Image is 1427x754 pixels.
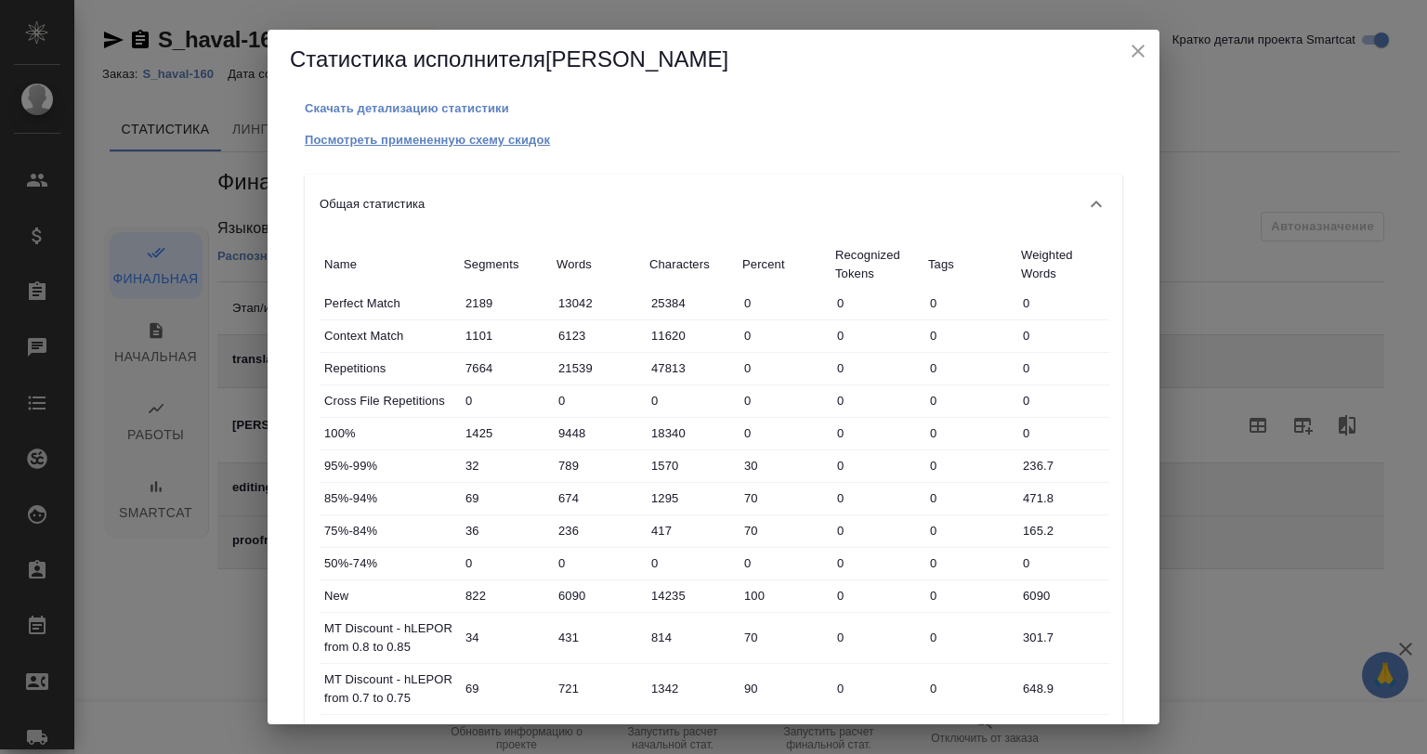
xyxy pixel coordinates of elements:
[552,290,645,317] input: ✎ Введи что-нибудь
[552,485,645,512] input: ✎ Введи что-нибудь
[552,624,645,651] input: ✎ Введи что-нибудь
[645,420,738,447] input: ✎ Введи что-нибудь
[923,582,1016,609] input: ✎ Введи что-нибудь
[1016,322,1109,349] input: ✎ Введи что-нибудь
[324,587,454,605] p: New
[645,582,738,609] input: ✎ Введи что-нибудь
[324,327,454,345] p: Context Match
[738,485,831,512] input: ✎ Введи что-нибудь
[1016,624,1109,651] input: ✎ Введи что-нибудь
[928,255,1012,274] p: Tags
[324,619,454,656] p: MT Discount - hLEPOR from 0.8 to 0.85
[1124,37,1152,65] button: close
[923,355,1016,382] input: ✎ Введи что-нибудь
[459,624,552,651] input: ✎ Введи что-нибудь
[552,420,645,447] input: ✎ Введи что-нибудь
[1016,550,1109,577] input: ✎ Введи что-нибудь
[552,452,645,479] input: ✎ Введи что-нибудь
[831,550,923,577] input: ✎ Введи что-нибудь
[738,624,831,651] input: ✎ Введи что-нибудь
[645,550,738,577] input: ✎ Введи что-нибудь
[645,387,738,414] input: ✎ Введи что-нибудь
[645,355,738,382] input: ✎ Введи что-нибудь
[831,582,923,609] input: ✎ Введи что-нибудь
[738,387,831,414] input: ✎ Введи что-нибудь
[645,675,738,702] input: ✎ Введи что-нибудь
[459,517,552,544] input: ✎ Введи что-нибудь
[831,420,923,447] input: ✎ Введи что-нибудь
[1016,517,1109,544] input: ✎ Введи что-нибудь
[464,255,547,274] p: Segments
[923,624,1016,651] input: ✎ Введи что-нибудь
[649,255,733,274] p: Characters
[459,452,552,479] input: ✎ Введи что-нибудь
[552,322,645,349] input: ✎ Введи что-нибудь
[923,452,1016,479] input: ✎ Введи что-нибудь
[305,99,509,118] button: Скачать детализацию статистики
[324,255,454,274] p: Name
[459,355,552,382] input: ✎ Введи что-нибудь
[738,355,831,382] input: ✎ Введи что-нибудь
[552,582,645,609] input: ✎ Введи что-нибудь
[324,489,454,508] p: 85%-94%
[305,133,550,147] p: Посмотреть примененную схему скидок
[552,355,645,382] input: ✎ Введи что-нибудь
[831,355,923,382] input: ✎ Введи что-нибудь
[324,392,454,410] p: Cross File Repetitions
[290,45,1137,74] h5: Статистика исполнителя [PERSON_NAME]
[738,420,831,447] input: ✎ Введи что-нибудь
[645,452,738,479] input: ✎ Введи что-нибудь
[923,420,1016,447] input: ✎ Введи что-нибудь
[738,550,831,577] input: ✎ Введи что-нибудь
[645,517,738,544] input: ✎ Введи что-нибудь
[459,290,552,317] input: ✎ Введи что-нибудь
[831,624,923,651] input: ✎ Введи что-нибудь
[923,387,1016,414] input: ✎ Введи что-нибудь
[831,387,923,414] input: ✎ Введи что-нибудь
[923,550,1016,577] input: ✎ Введи что-нибудь
[1021,246,1105,283] p: Weighted Words
[324,424,454,443] p: 100%
[305,175,1122,234] div: Общая статистика
[923,517,1016,544] input: ✎ Введи что-нибудь
[324,359,454,378] p: Repetitions
[738,290,831,317] input: ✎ Введи что-нибудь
[324,522,454,540] p: 75%-84%
[645,624,738,651] input: ✎ Введи что-нибудь
[556,255,640,274] p: Words
[459,322,552,349] input: ✎ Введи что-нибудь
[320,195,425,214] p: Общая статистика
[738,675,831,702] input: ✎ Введи что-нибудь
[1016,582,1109,609] input: ✎ Введи что-нибудь
[459,550,552,577] input: ✎ Введи что-нибудь
[1016,452,1109,479] input: ✎ Введи что-нибудь
[1016,290,1109,317] input: ✎ Введи что-нибудь
[831,322,923,349] input: ✎ Введи что-нибудь
[831,452,923,479] input: ✎ Введи что-нибудь
[831,517,923,544] input: ✎ Введи что-нибудь
[324,457,454,475] p: 95%-99%
[738,322,831,349] input: ✎ Введи что-нибудь
[645,485,738,512] input: ✎ Введи что-нибудь
[324,554,454,573] p: 50%-74%
[738,452,831,479] input: ✎ Введи что-нибудь
[459,675,552,702] input: ✎ Введи что-нибудь
[1016,485,1109,512] input: ✎ Введи что-нибудь
[738,582,831,609] input: ✎ Введи что-нибудь
[1016,420,1109,447] input: ✎ Введи что-нибудь
[1016,675,1109,702] input: ✎ Введи что-нибудь
[1016,387,1109,414] input: ✎ Введи что-нибудь
[831,675,923,702] input: ✎ Введи что-нибудь
[923,290,1016,317] input: ✎ Введи что-нибудь
[831,485,923,512] input: ✎ Введи что-нибудь
[923,675,1016,702] input: ✎ Введи что-нибудь
[742,255,826,274] p: Percent
[459,420,552,447] input: ✎ Введи что-нибудь
[305,131,550,147] a: Посмотреть примененную схему скидок
[552,675,645,702] input: ✎ Введи что-нибудь
[459,387,552,414] input: ✎ Введи что-нибудь
[835,246,919,283] p: Recognized Tokens
[738,517,831,544] input: ✎ Введи что-нибудь
[552,550,645,577] input: ✎ Введи что-нибудь
[923,322,1016,349] input: ✎ Введи что-нибудь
